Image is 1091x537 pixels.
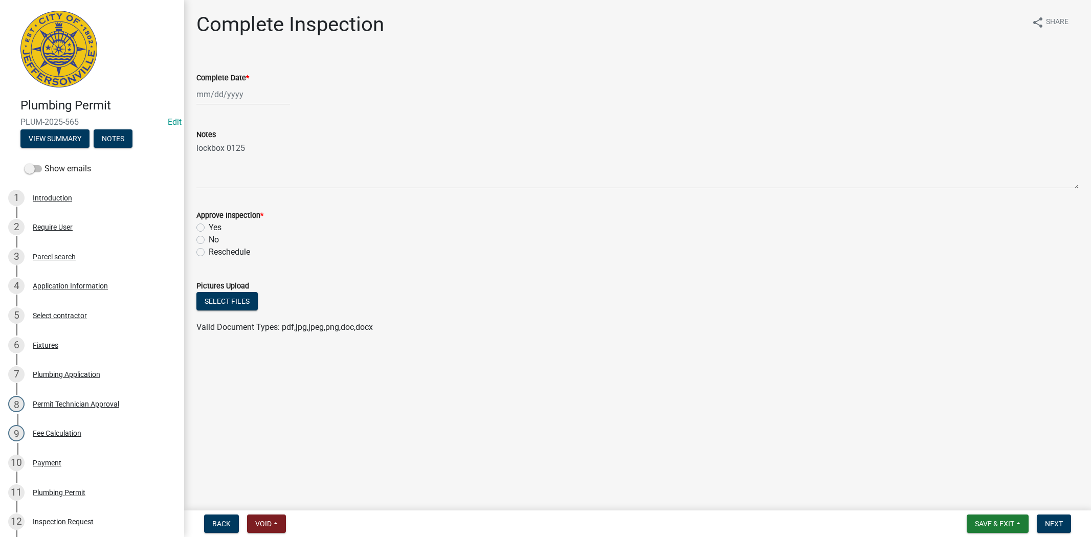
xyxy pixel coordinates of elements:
div: Application Information [33,282,108,289]
span: Next [1045,520,1063,528]
h4: Plumbing Permit [20,98,176,113]
button: Save & Exit [967,514,1029,533]
div: Payment [33,459,61,466]
wm-modal-confirm: Notes [94,135,132,143]
div: Select contractor [33,312,87,319]
div: 12 [8,513,25,530]
input: mm/dd/yyyy [196,84,290,105]
span: Valid Document Types: pdf,jpg,jpeg,png,doc,docx [196,322,373,332]
span: Void [255,520,272,528]
div: 6 [8,337,25,353]
div: 1 [8,190,25,206]
div: Require User [33,223,73,231]
span: PLUM-2025-565 [20,117,164,127]
div: Fixtures [33,342,58,349]
button: Void [247,514,286,533]
button: Notes [94,129,132,148]
label: Show emails [25,163,91,175]
div: Inspection Request [33,518,94,525]
h1: Complete Inspection [196,12,384,37]
label: Approve Inspection [196,212,263,219]
div: Plumbing Permit [33,489,85,496]
span: Save & Exit [975,520,1014,528]
i: share [1032,16,1044,29]
div: 8 [8,396,25,412]
div: Parcel search [33,253,76,260]
div: 11 [8,484,25,501]
div: 2 [8,219,25,235]
a: Edit [168,117,182,127]
div: 5 [8,307,25,324]
button: Next [1037,514,1071,533]
wm-modal-confirm: Summary [20,135,90,143]
div: 3 [8,249,25,265]
span: Back [212,520,231,528]
button: shareShare [1023,12,1077,32]
div: Fee Calculation [33,430,81,437]
label: Yes [209,221,221,234]
div: Plumbing Application [33,371,100,378]
div: 9 [8,425,25,441]
img: City of Jeffersonville, Indiana [20,11,97,87]
div: 4 [8,278,25,294]
div: 10 [8,455,25,471]
wm-modal-confirm: Edit Application Number [168,117,182,127]
label: Notes [196,131,216,139]
button: View Summary [20,129,90,148]
label: Complete Date [196,75,249,82]
button: Select files [196,292,258,310]
div: 7 [8,366,25,383]
div: Introduction [33,194,72,202]
label: Reschedule [209,246,250,258]
span: Share [1046,16,1068,29]
div: Permit Technician Approval [33,400,119,408]
label: No [209,234,219,246]
button: Back [204,514,239,533]
label: Pictures Upload [196,283,249,290]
